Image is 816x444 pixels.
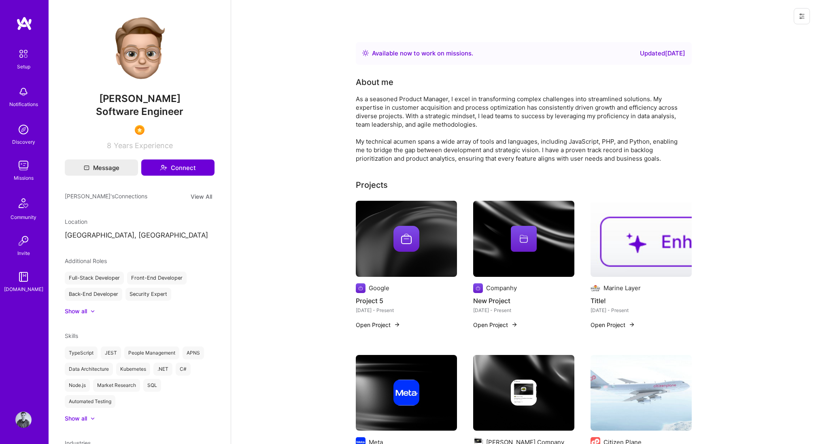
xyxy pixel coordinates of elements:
[372,49,473,58] div: Available now to work on missions .
[65,159,138,176] button: Message
[65,231,215,240] p: [GEOGRAPHIC_DATA], [GEOGRAPHIC_DATA]
[183,346,204,359] div: APNS
[65,414,87,423] div: Show all
[124,346,179,359] div: People Management
[13,412,34,428] a: User Avatar
[473,321,518,329] button: Open Project
[17,62,30,71] div: Setup
[14,193,33,213] img: Community
[17,249,30,257] div: Invite
[356,76,393,88] div: About me
[65,288,122,301] div: Back-End Developer
[393,380,419,406] img: Company logo
[65,93,215,105] span: [PERSON_NAME]
[127,272,187,285] div: Front-End Developer
[135,125,144,135] img: SelectionTeam
[511,321,518,328] img: arrow-right
[176,363,191,376] div: C#
[629,321,635,328] img: arrow-right
[143,379,161,392] div: SQL
[15,269,32,285] img: guide book
[141,159,215,176] button: Connect
[65,192,147,201] span: [PERSON_NAME]'s Connections
[473,201,574,277] img: cover
[15,121,32,138] img: discovery
[84,165,89,170] i: icon Mail
[15,84,32,100] img: bell
[160,164,167,171] i: icon Connect
[591,201,692,277] img: Title!
[356,321,400,329] button: Open Project
[356,295,457,306] h4: Project 5
[114,141,173,150] span: Years Experience
[591,355,692,431] img: US Market Product Growth Strategy
[65,257,107,264] span: Additional Roles
[473,295,574,306] h4: New Project
[65,395,115,408] div: Automated Testing
[12,138,35,146] div: Discovery
[591,306,692,314] div: [DATE] - Present
[65,363,113,376] div: Data Architecture
[125,288,171,301] div: Security Expert
[65,307,87,315] div: Show all
[11,213,36,221] div: Community
[473,355,574,431] img: cover
[356,283,365,293] img: Company logo
[603,284,641,292] div: Marine Layer
[356,306,457,314] div: [DATE] - Present
[640,49,685,58] div: Updated [DATE]
[107,141,111,150] span: 8
[362,50,369,56] img: Availability
[93,379,140,392] div: Market Research
[356,95,680,163] div: As a seasoned Product Manager, I excel in transforming complex challenges into streamlined soluti...
[16,16,32,31] img: logo
[15,157,32,174] img: teamwork
[591,295,692,306] h4: Title!
[473,306,574,314] div: [DATE] - Present
[356,201,457,277] img: cover
[65,217,215,226] div: Location
[15,45,32,62] img: setup
[65,379,90,392] div: Node.js
[473,283,483,293] img: Company logo
[393,226,419,252] img: Company logo
[486,284,517,292] div: Companhy
[188,192,215,201] button: View All
[9,100,38,108] div: Notifications
[65,346,98,359] div: TypeScript
[394,321,400,328] img: arrow-right
[65,272,124,285] div: Full-Stack Developer
[356,355,457,431] img: cover
[153,363,172,376] div: .NET
[4,285,43,293] div: [DOMAIN_NAME]
[369,284,389,292] div: Google
[356,179,388,191] div: Projects
[15,233,32,249] img: Invite
[96,106,183,117] span: Software Engineer
[15,412,32,428] img: User Avatar
[116,363,150,376] div: Kubernetes
[14,174,34,182] div: Missions
[591,321,635,329] button: Open Project
[107,16,172,81] img: User Avatar
[511,380,537,406] img: Company logo
[65,332,78,339] span: Skills
[591,283,600,293] img: Company logo
[101,346,121,359] div: JEST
